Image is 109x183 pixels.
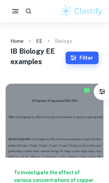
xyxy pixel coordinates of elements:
button: Filter [95,85,109,99]
div: Premium [93,87,100,94]
h1: IB Biology EE examples [10,46,66,67]
p: Biology [55,37,72,45]
a: EE [36,36,42,46]
img: Marked [83,87,90,94]
button: Filter [66,52,99,64]
img: Clastify logo [59,4,103,18]
a: Home [10,36,24,46]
